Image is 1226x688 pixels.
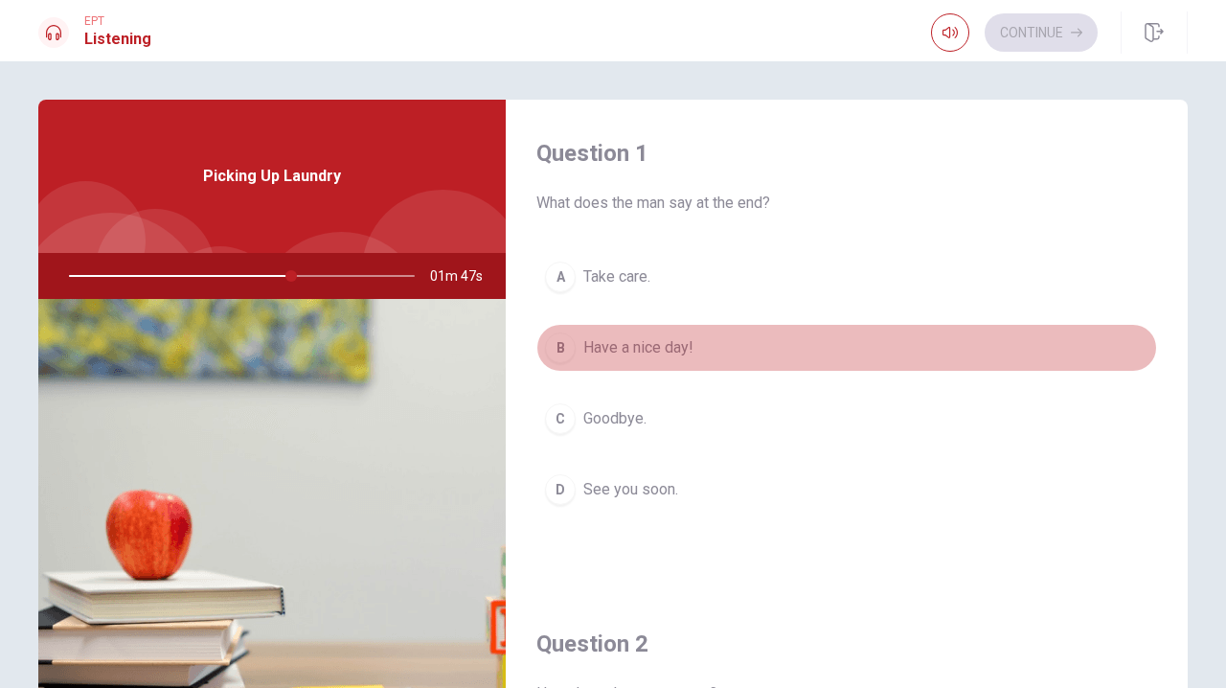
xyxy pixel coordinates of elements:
[536,395,1157,443] button: CGoodbye.
[203,165,341,188] span: Picking Up Laundry
[583,407,647,430] span: Goodbye.
[583,478,678,501] span: See you soon.
[430,253,498,299] span: 01m 47s
[536,253,1157,301] button: ATake care.
[583,265,650,288] span: Take care.
[545,262,576,292] div: A
[84,14,151,28] span: EPT
[536,192,1157,215] span: What does the man say at the end?
[583,336,693,359] span: Have a nice day!
[536,466,1157,514] button: DSee you soon.
[84,28,151,51] h1: Listening
[536,324,1157,372] button: BHave a nice day!
[536,629,1157,659] h4: Question 2
[545,333,576,363] div: B
[545,474,576,505] div: D
[536,138,1157,169] h4: Question 1
[545,403,576,434] div: C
